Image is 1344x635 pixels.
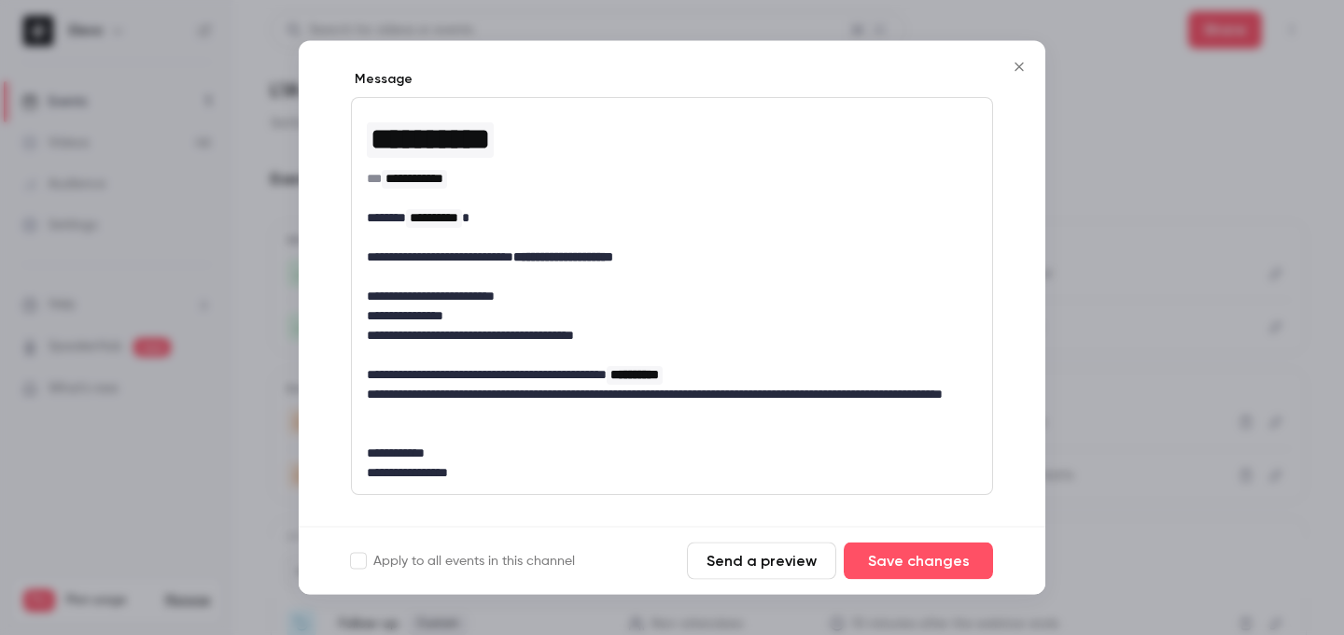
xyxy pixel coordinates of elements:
[844,543,993,580] button: Save changes
[687,543,836,580] button: Send a preview
[351,552,575,571] label: Apply to all events in this channel
[1001,49,1038,86] button: Close
[351,71,413,90] label: Message
[352,99,992,495] div: editor
[351,526,434,544] label: Button label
